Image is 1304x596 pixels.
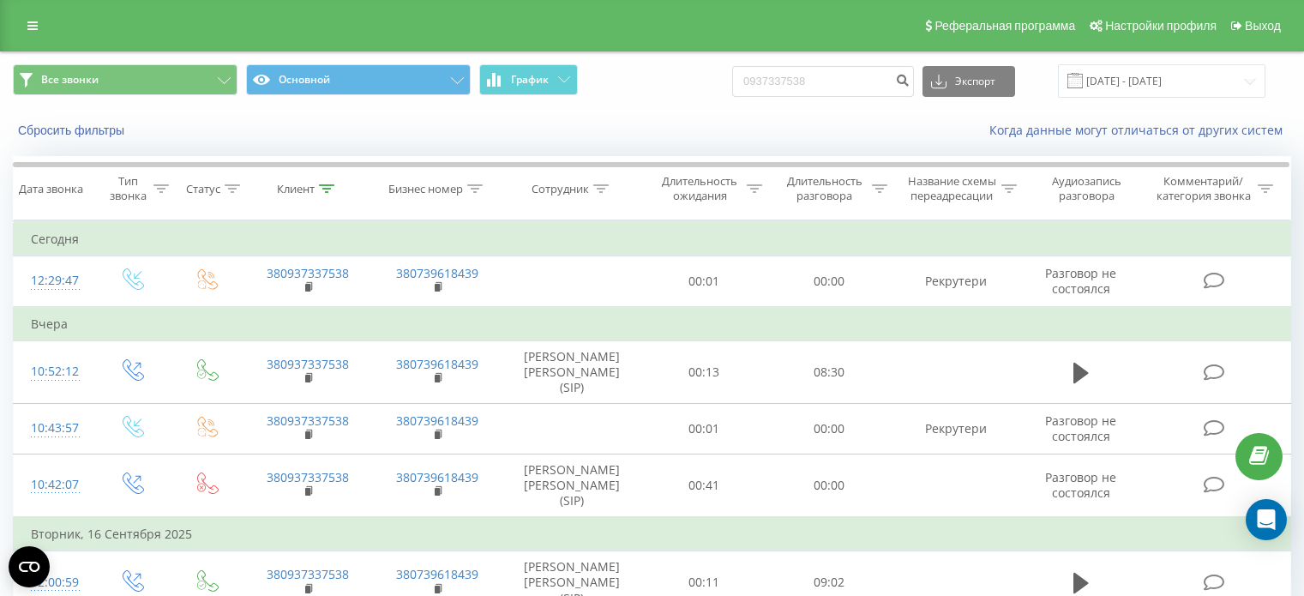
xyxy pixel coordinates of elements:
[396,356,478,372] a: 380739618439
[766,256,891,307] td: 00:00
[186,182,220,196] div: Статус
[108,174,148,203] div: Тип звонка
[277,182,315,196] div: Клиент
[891,256,1020,307] td: Рекрутери
[267,412,349,429] a: 380937337538
[766,340,891,404] td: 08:30
[14,222,1291,256] td: Сегодня
[1105,19,1217,33] span: Настройки профиля
[642,340,766,404] td: 00:13
[891,404,1020,454] td: Рекрутери
[766,454,891,517] td: 00:00
[479,64,578,95] button: График
[502,454,642,517] td: [PERSON_NAME] [PERSON_NAME] (SIP)
[922,66,1015,97] button: Экспорт
[511,74,549,86] span: График
[396,412,478,429] a: 380739618439
[388,182,463,196] div: Бизнес номер
[642,256,766,307] td: 00:01
[31,468,76,502] div: 10:42:07
[642,454,766,517] td: 00:41
[13,64,237,95] button: Все звонки
[396,469,478,485] a: 380739618439
[1045,469,1116,501] span: Разговор не состоялся
[267,265,349,281] a: 380937337538
[41,73,99,87] span: Все звонки
[502,340,642,404] td: [PERSON_NAME] [PERSON_NAME] (SIP)
[532,182,589,196] div: Сотрудник
[1246,499,1287,540] div: Open Intercom Messenger
[658,174,743,203] div: Длительность ожидания
[267,469,349,485] a: 380937337538
[1045,265,1116,297] span: Разговор не состоялся
[782,174,868,203] div: Длительность разговора
[642,404,766,454] td: 00:01
[31,264,76,298] div: 12:29:47
[14,517,1291,551] td: Вторник, 16 Сентября 2025
[31,355,76,388] div: 10:52:12
[1153,174,1253,203] div: Комментарий/категория звонка
[934,19,1075,33] span: Реферальная программа
[14,307,1291,341] td: Вчера
[1245,19,1281,33] span: Выход
[907,174,997,203] div: Название схемы переадресации
[396,566,478,582] a: 380739618439
[267,566,349,582] a: 380937337538
[246,64,471,95] button: Основной
[9,546,50,587] button: Open CMP widget
[31,412,76,445] div: 10:43:57
[396,265,478,281] a: 380739618439
[19,182,83,196] div: Дата звонка
[267,356,349,372] a: 380937337538
[766,404,891,454] td: 00:00
[1045,412,1116,444] span: Разговор не состоялся
[989,122,1291,138] a: Когда данные могут отличаться от других систем
[732,66,914,97] input: Поиск по номеру
[13,123,133,138] button: Сбросить фильтры
[1037,174,1137,203] div: Аудиозапись разговора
